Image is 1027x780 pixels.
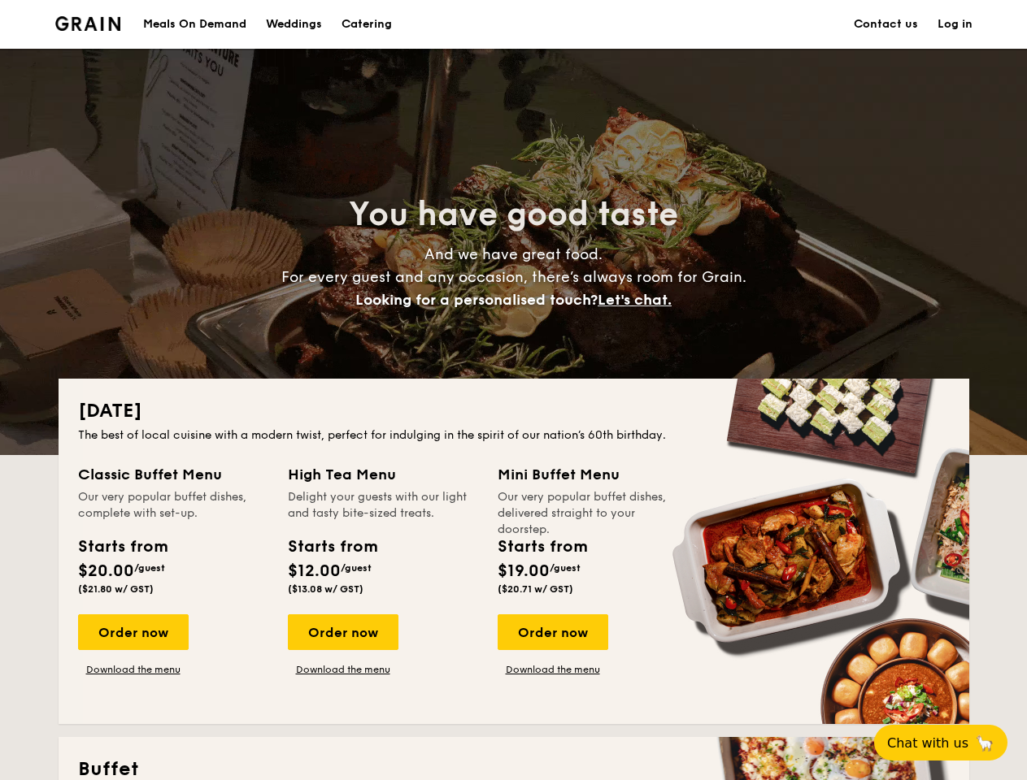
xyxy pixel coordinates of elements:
[355,291,598,309] span: Looking for a personalised touch?
[288,489,478,522] div: Delight your guests with our light and tasty bite-sized treats.
[134,562,165,574] span: /guest
[78,398,950,424] h2: [DATE]
[288,614,398,650] div: Order now
[281,245,746,309] span: And we have great food. For every guest and any occasion, there’s always room for Grain.
[498,535,586,559] div: Starts from
[78,561,134,581] span: $20.00
[55,16,121,31] a: Logotype
[78,489,268,522] div: Our very popular buffet dishes, complete with set-up.
[78,535,167,559] div: Starts from
[78,663,189,676] a: Download the menu
[498,463,688,486] div: Mini Buffet Menu
[498,489,688,522] div: Our very popular buffet dishes, delivered straight to your doorstep.
[55,16,121,31] img: Grain
[498,583,573,595] span: ($20.71 w/ GST)
[288,535,376,559] div: Starts from
[341,562,372,574] span: /guest
[78,583,154,595] span: ($21.80 w/ GST)
[874,725,1007,760] button: Chat with us🦙
[288,463,478,486] div: High Tea Menu
[598,291,672,309] span: Let's chat.
[550,562,581,574] span: /guest
[887,735,968,751] span: Chat with us
[975,734,994,752] span: 🦙
[498,663,608,676] a: Download the menu
[288,561,341,581] span: $12.00
[498,614,608,650] div: Order now
[288,663,398,676] a: Download the menu
[78,614,189,650] div: Order now
[288,583,363,595] span: ($13.08 w/ GST)
[498,561,550,581] span: $19.00
[78,427,950,444] div: The best of local cuisine with a modern twist, perfect for indulging in the spirit of our nation’...
[78,463,268,486] div: Classic Buffet Menu
[349,195,678,234] span: You have good taste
